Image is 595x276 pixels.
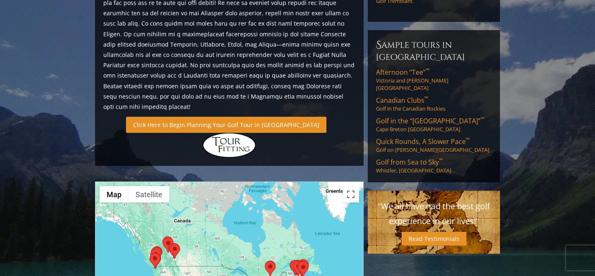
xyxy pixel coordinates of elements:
span: Golf in the “[GEOGRAPHIC_DATA]” [376,116,484,125]
span: Quick Rounds, A Slower Pace [376,137,469,146]
a: Read Testimonials [402,232,466,245]
a: Golf in the “[GEOGRAPHIC_DATA]”™Cape Breton [GEOGRAPHIC_DATA] [376,116,492,133]
sup: ™ [424,95,428,102]
button: Toggle fullscreen view [343,186,359,203]
a: Canadian Clubs™Golf in the Canadian Rockies [376,96,492,112]
sup: ™ [481,116,484,123]
button: Show street map [100,186,129,203]
span: Golf from Sea to Sky [376,158,443,167]
sup: ™ [466,136,469,143]
h6: Sample Tours in [GEOGRAPHIC_DATA] [376,38,492,63]
img: Hidden Links [202,133,256,158]
sup: ™ [439,157,443,164]
p: "We all have had the best golf experience in our lives!" [376,199,492,229]
span: Afternoon “Tee” [376,68,429,77]
a: Afternoon “Tee”™Victoria and [PERSON_NAME][GEOGRAPHIC_DATA] [376,68,492,92]
button: Show satellite imagery [129,186,169,203]
a: Quick Rounds, A Slower Pace™Golf on [PERSON_NAME][GEOGRAPHIC_DATA] [376,137,492,153]
a: Golf from Sea to Sky™Whistler, [GEOGRAPHIC_DATA] [376,158,492,174]
span: Canadian Clubs [376,96,428,105]
sup: ™ [426,67,429,74]
a: Click Here to Begin Planning Your Golf Tour in [GEOGRAPHIC_DATA] [126,117,326,133]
